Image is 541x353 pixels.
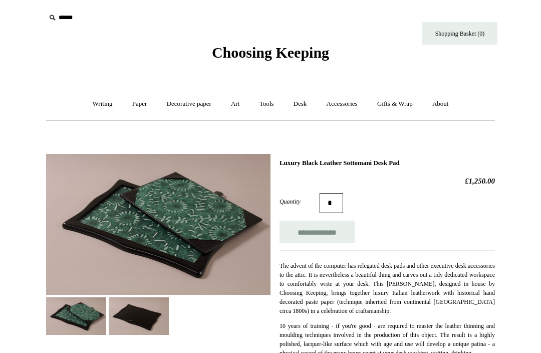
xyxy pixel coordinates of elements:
label: Quantity [280,197,320,206]
img: Luxury Black Leather Sottomani Desk Pad [109,297,169,335]
h1: Luxury Black Leather Sottomani Desk Pad [280,159,495,167]
a: About [423,91,458,117]
a: Shopping Basket (0) [422,22,497,45]
img: Luxury Black Leather Sottomani Desk Pad [46,297,106,335]
a: Accessories [318,91,367,117]
span: Choosing Keeping [212,44,329,61]
p: The advent of the computer has relegated desk pads and other executive desk accessories to the at... [280,261,495,315]
a: Choosing Keeping [212,52,329,59]
h2: £1,250.00 [280,176,495,186]
a: Paper [123,91,156,117]
a: Art [222,91,248,117]
a: Writing [84,91,122,117]
a: Desk [285,91,316,117]
a: Tools [250,91,283,117]
a: Gifts & Wrap [368,91,422,117]
a: Decorative paper [158,91,220,117]
img: Luxury Black Leather Sottomani Desk Pad [46,154,270,295]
